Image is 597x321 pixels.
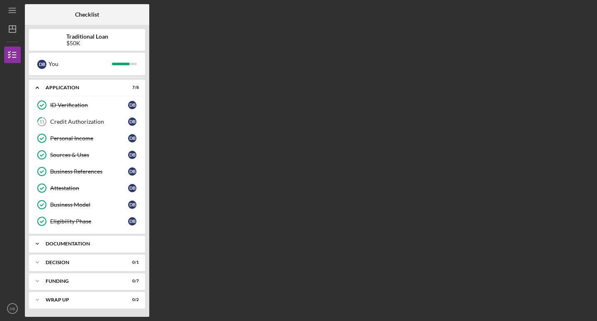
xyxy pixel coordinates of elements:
[66,33,108,40] b: Traditional Loan
[128,101,136,109] div: D B
[124,260,139,265] div: 0 / 1
[33,97,141,113] a: ID VerificationDB
[37,60,46,69] div: D B
[128,151,136,159] div: D B
[124,279,139,284] div: 0 / 7
[46,85,118,90] div: Application
[50,135,128,142] div: Personal Income
[128,118,136,126] div: D B
[50,152,128,158] div: Sources & Uses
[46,279,118,284] div: Funding
[4,300,21,317] button: DB
[128,184,136,192] div: D B
[33,196,141,213] a: Business ModelDB
[33,180,141,196] a: AttestationDB
[46,241,135,246] div: Documentation
[46,260,118,265] div: Decision
[124,297,139,302] div: 0 / 2
[50,218,128,225] div: Eligibility Phase
[66,40,108,47] div: $50K
[124,85,139,90] div: 7 / 8
[50,185,128,191] div: Attestation
[46,297,118,302] div: Wrap up
[128,134,136,142] div: D B
[128,167,136,176] div: D B
[128,201,136,209] div: D B
[50,118,128,125] div: Credit Authorization
[128,217,136,225] div: D B
[50,168,128,175] div: Business References
[75,11,99,18] b: Checklist
[33,130,141,147] a: Personal IncomeDB
[10,306,15,311] text: DB
[49,57,112,71] div: You
[50,201,128,208] div: Business Model
[33,213,141,230] a: Eligibility PhaseDB
[33,147,141,163] a: Sources & UsesDB
[33,163,141,180] a: Business ReferencesDB
[50,102,128,108] div: ID Verification
[33,113,141,130] a: 11Credit AuthorizationDB
[39,119,44,125] tspan: 11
